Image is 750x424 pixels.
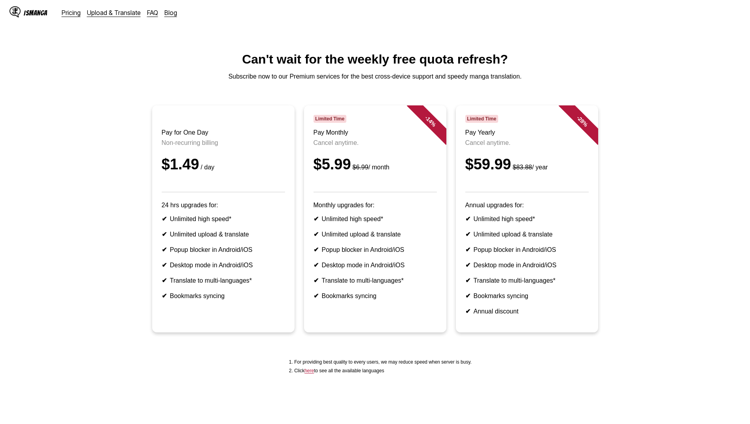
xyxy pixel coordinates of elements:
[558,98,606,145] div: - 28 %
[147,9,158,17] a: FAQ
[314,262,319,268] b: ✔
[294,368,472,373] li: Click to see all the available languages
[162,292,285,300] li: Bookmarks syncing
[465,231,470,238] b: ✔
[465,308,589,315] li: Annual discount
[162,129,285,136] h3: Pay for One Day
[314,156,437,173] div: $5.99
[465,261,589,269] li: Desktop mode in Android/iOS
[314,215,437,223] li: Unlimited high speed*
[87,9,141,17] a: Upload & Translate
[465,293,470,299] b: ✔
[304,368,314,373] a: Available languages
[513,164,532,171] s: $83.88
[6,52,744,67] h1: Can't wait for the weekly free quota refresh?
[314,231,437,238] li: Unlimited upload & translate
[314,115,346,123] span: Limited Time
[162,261,285,269] li: Desktop mode in Android/iOS
[465,216,470,222] b: ✔
[465,156,589,173] div: $59.99
[465,308,470,315] b: ✔
[162,216,167,222] b: ✔
[162,139,285,146] p: Non-recurring billing
[314,292,437,300] li: Bookmarks syncing
[314,216,319,222] b: ✔
[162,246,285,253] li: Popup blocker in Android/iOS
[351,164,389,171] small: / month
[314,129,437,136] h3: Pay Monthly
[162,277,285,284] li: Translate to multi-languages*
[465,292,589,300] li: Bookmarks syncing
[162,231,167,238] b: ✔
[162,246,167,253] b: ✔
[24,9,47,17] div: IsManga
[314,293,319,299] b: ✔
[162,231,285,238] li: Unlimited upload & translate
[465,277,470,284] b: ✔
[6,73,744,80] p: Subscribe now to our Premium services for the best cross-device support and speedy manga translat...
[465,215,589,223] li: Unlimited high speed*
[164,9,177,17] a: Blog
[314,139,437,146] p: Cancel anytime.
[314,277,319,284] b: ✔
[465,277,589,284] li: Translate to multi-languages*
[511,164,548,171] small: / year
[465,246,589,253] li: Popup blocker in Android/iOS
[406,98,454,145] div: - 14 %
[465,202,589,209] p: Annual upgrades for:
[314,261,437,269] li: Desktop mode in Android/iOS
[465,231,589,238] li: Unlimited upload & translate
[162,262,167,268] b: ✔
[314,277,437,284] li: Translate to multi-languages*
[314,246,319,253] b: ✔
[465,139,589,146] p: Cancel anytime.
[314,202,437,209] p: Monthly upgrades for:
[294,359,472,365] li: For providing best quality to every users, we may reduce speed when server is busy.
[314,246,437,253] li: Popup blocker in Android/iOS
[353,164,368,171] s: $6.99
[162,215,285,223] li: Unlimited high speed*
[9,6,21,17] img: IsManga Logo
[162,293,167,299] b: ✔
[465,129,589,136] h3: Pay Yearly
[314,231,319,238] b: ✔
[162,277,167,284] b: ✔
[465,262,470,268] b: ✔
[62,9,81,17] a: Pricing
[465,246,470,253] b: ✔
[9,6,62,19] a: IsManga LogoIsManga
[162,202,285,209] p: 24 hrs upgrades for:
[199,164,215,171] small: / day
[465,115,498,123] span: Limited Time
[162,156,285,173] div: $1.49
